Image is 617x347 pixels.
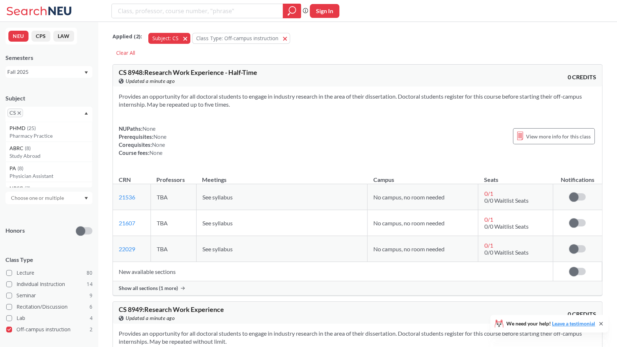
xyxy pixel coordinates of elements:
[126,77,175,85] span: Updated a minute ago
[117,5,278,17] input: Class, professor, course number, "phrase"
[119,305,224,313] span: CS 8949 : Research Work Experience
[310,4,339,18] button: Sign In
[151,236,196,262] td: TBA
[478,168,553,184] th: Seats
[149,149,163,156] span: None
[126,314,175,322] span: Updated a minute ago
[196,168,367,184] th: Meetings
[5,226,25,235] p: Honors
[27,125,36,131] span: ( 25 )
[119,329,596,346] section: Provides an opportunity for all doctoral students to engage in industry research in the area of t...
[5,54,92,62] div: Semesters
[89,314,92,322] span: 4
[89,325,92,333] span: 2
[113,281,602,295] div: Show all sections (1 more)
[7,68,84,76] div: Fall 2025
[367,168,478,184] th: Campus
[568,310,596,318] span: 0 CREDITS
[6,302,92,312] label: Recitation/Discussion
[6,313,92,323] label: Lab
[9,184,24,192] span: NRSG
[113,33,142,41] span: Applied ( 2 ):
[89,291,92,300] span: 9
[5,66,92,78] div: Fall 2025Dropdown arrow
[506,321,595,326] span: We need your help!
[367,210,478,236] td: No campus, no room needed
[87,269,92,277] span: 80
[84,112,88,115] svg: Dropdown arrow
[192,33,290,44] button: Class Type: Off-campus instruction
[84,71,88,74] svg: Dropdown arrow
[568,73,596,81] span: 0 CREDITS
[202,245,233,252] span: See syllabus
[148,33,190,44] button: Subject: CS
[484,216,493,223] span: 0 / 1
[6,268,92,278] label: Lecture
[6,279,92,289] label: Individual Instruction
[119,125,167,157] div: NUPaths: Prerequisites: Corequisites: Course fees:
[367,184,478,210] td: No campus, no room needed
[553,168,602,184] th: Notifications
[9,164,18,172] span: PA
[202,220,233,226] span: See syllabus
[9,132,92,140] p: Pharmacy Practice
[9,152,92,160] p: Study Abroad
[119,220,135,226] a: 21607
[119,285,178,291] span: Show all sections (1 more)
[113,47,139,58] div: Clear All
[6,291,92,300] label: Seminar
[5,94,92,102] div: Subject
[5,192,92,204] div: Dropdown arrow
[151,184,196,210] td: TBA
[552,320,595,327] a: Leave a testimonial
[7,194,69,202] input: Choose one or multiple
[84,197,88,200] svg: Dropdown arrow
[89,303,92,311] span: 6
[5,107,92,122] div: CSX to remove pillDropdown arrowPHMD(25)Pharmacy PracticeABRC(8)Study AbroadPA(8)Physician Assist...
[18,165,23,171] span: ( 8 )
[53,31,74,42] button: LAW
[5,256,92,264] span: Class Type
[526,132,591,141] span: View more info for this class
[484,190,493,197] span: 0 / 1
[9,144,25,152] span: ABRC
[119,176,131,184] div: CRN
[152,141,165,148] span: None
[18,111,21,115] svg: X to remove pill
[367,236,478,262] td: No campus, no room needed
[8,31,28,42] button: NEU
[31,31,50,42] button: CPS
[119,92,596,108] section: Provides an opportunity for all doctoral students to engage in industry research in the area of t...
[25,145,31,151] span: ( 8 )
[119,245,135,252] a: 22029
[287,6,296,16] svg: magnifying glass
[142,125,156,132] span: None
[196,35,278,42] span: Class Type: Off-campus instruction
[151,168,196,184] th: Professors
[484,242,493,249] span: 0 / 1
[6,325,92,334] label: Off-campus instruction
[484,223,528,230] span: 0/0 Waitlist Seats
[113,262,553,281] td: New available sections
[283,4,301,18] div: magnifying glass
[153,133,167,140] span: None
[119,194,135,201] a: 21536
[151,210,196,236] td: TBA
[24,185,30,191] span: ( 7 )
[9,124,27,132] span: PHMD
[202,194,233,201] span: See syllabus
[87,280,92,288] span: 14
[9,172,92,180] p: Physician Assistant
[119,68,257,76] span: CS 8948 : Research Work Experience - Half-Time
[7,108,23,117] span: CSX to remove pill
[484,197,528,204] span: 0/0 Waitlist Seats
[152,35,179,42] span: Subject: CS
[484,249,528,256] span: 0/0 Waitlist Seats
